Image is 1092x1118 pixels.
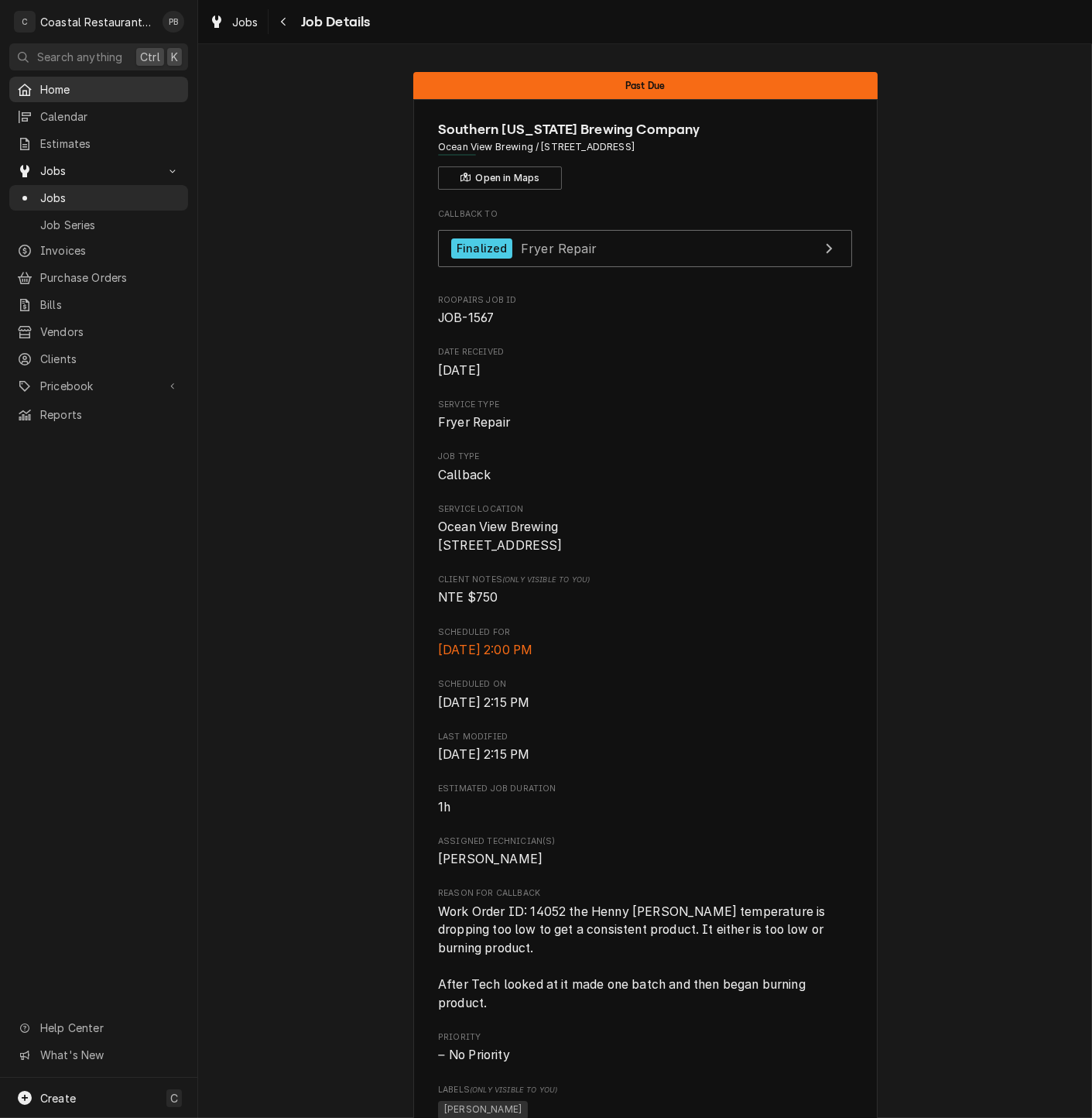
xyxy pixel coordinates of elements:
[438,362,852,380] span: Date Received
[9,212,188,238] a: Job Series
[438,294,852,307] span: Roopairs Job ID
[163,11,184,33] div: PB
[438,208,852,275] div: Callback To
[40,190,180,206] span: Jobs
[9,346,188,372] a: Clients
[37,49,122,65] span: Search anything
[438,166,562,190] button: Open in Maps
[438,1084,852,1096] span: Labels
[40,163,157,179] span: Jobs
[438,852,543,866] span: [PERSON_NAME]
[438,798,852,817] span: Estimated Job Duration
[451,238,512,259] div: Finalized
[438,119,852,190] div: Client Information
[470,1085,557,1094] span: (Only Visible to You)
[9,77,188,102] a: Home
[438,503,852,555] div: Service Location
[438,590,498,605] span: NTE $750
[40,1047,179,1063] span: What's New
[40,269,180,286] span: Purchase Orders
[40,297,180,313] span: Bills
[438,208,852,221] span: Callback To
[40,324,180,340] span: Vendors
[438,1031,852,1065] div: Priority
[40,1092,76,1105] span: Create
[40,217,180,233] span: Job Series
[438,119,852,140] span: Name
[171,49,178,65] span: K
[438,346,852,358] span: Date Received
[438,451,852,484] div: Job Type
[438,1046,852,1065] div: No Priority
[9,292,188,317] a: Bills
[438,574,852,586] span: Client Notes
[438,399,852,432] div: Service Type
[521,240,597,255] span: Fryer Repair
[9,319,188,345] a: Vendors
[438,413,852,432] span: Service Type
[14,11,36,33] div: C
[40,351,180,367] span: Clients
[438,1031,852,1044] span: Priority
[9,1015,188,1041] a: Go to Help Center
[438,641,852,660] span: Scheduled For
[170,1090,178,1106] span: C
[40,1020,179,1036] span: Help Center
[9,238,188,263] a: Invoices
[9,131,188,156] a: Estimates
[438,850,852,869] span: Assigned Technician(s)
[40,378,157,394] span: Pricebook
[438,626,852,660] div: Scheduled For
[40,135,180,152] span: Estimates
[438,747,529,762] span: [DATE] 2:15 PM
[438,626,852,639] span: Scheduled For
[203,9,265,35] a: Jobs
[438,800,450,814] span: 1h
[438,643,532,657] span: [DATE] 2:00 PM
[9,402,188,427] a: Reports
[413,72,878,99] div: Status
[438,731,852,743] span: Last Modified
[232,14,258,30] span: Jobs
[438,363,481,378] span: [DATE]
[438,466,852,485] span: Job Type
[40,406,180,423] span: Reports
[438,520,563,553] span: Ocean View Brewing [STREET_ADDRESS]
[625,81,665,91] span: Past Due
[438,887,852,1012] div: Reason For Callback
[438,904,829,1010] span: Work Order ID: 14052 the Henny [PERSON_NAME] temperature is dropping too low to get a consistent ...
[438,783,852,816] div: Estimated Job Duration
[9,104,188,129] a: Calendar
[40,14,154,30] div: Coastal Restaurant Repair
[438,346,852,379] div: Date Received
[438,835,852,869] div: Assigned Technician(s)
[438,140,852,154] span: Address
[9,185,188,211] a: Jobs
[9,158,188,183] a: Go to Jobs
[438,694,852,712] span: Scheduled On
[438,695,529,710] span: [DATE] 2:15 PM
[438,518,852,554] span: Service Location
[140,49,160,65] span: Ctrl
[40,81,180,98] span: Home
[438,678,852,712] div: Scheduled On
[438,903,852,1013] span: Reason For Callback
[438,230,852,268] a: View Job
[438,783,852,795] span: Estimated Job Duration
[438,309,852,328] span: Roopairs Job ID
[438,835,852,848] span: Assigned Technician(s)
[502,575,590,584] span: (Only Visible to You)
[438,399,852,411] span: Service Type
[438,310,494,325] span: JOB-1567
[9,43,188,70] button: Search anythingCtrlK
[438,746,852,764] span: Last Modified
[438,731,852,764] div: Last Modified
[9,1042,188,1068] a: Go to What's New
[438,294,852,328] div: Roopairs Job ID
[9,373,188,399] a: Go to Pricebook
[9,265,188,290] a: Purchase Orders
[438,503,852,516] span: Service Location
[438,588,852,607] span: [object Object]
[438,887,852,900] span: Reason For Callback
[438,1046,852,1065] span: Priority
